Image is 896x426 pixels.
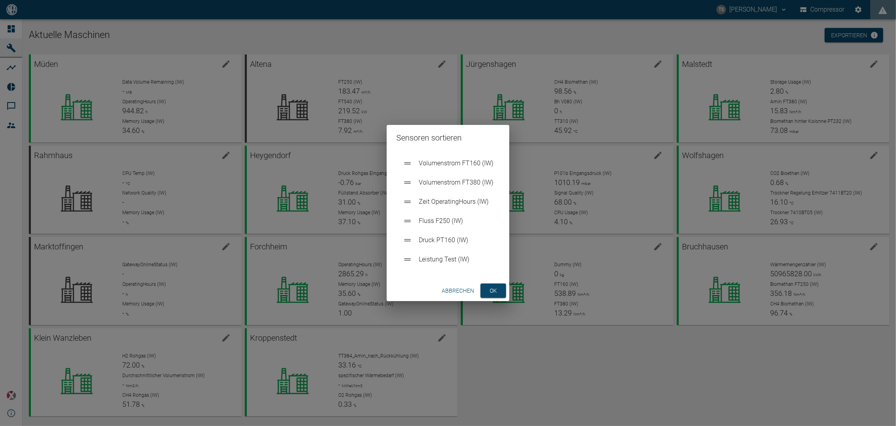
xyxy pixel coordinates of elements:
div: Volumenstrom FT160 (IW) [396,154,500,173]
span: Druck PT160 (IW) [419,235,493,245]
span: Volumenstrom FT380 (IW) [419,178,493,187]
div: Druck PT160 (IW) [396,231,500,250]
div: Fluss F250 (IW) [396,211,500,231]
h2: Sensoren sortieren [387,125,509,151]
button: Abbrechen [438,283,477,298]
span: Fluss F250 (IW) [419,216,493,226]
div: Zeit OperatingHours (IW) [396,192,500,211]
button: ok [480,283,506,298]
span: Zeit OperatingHours (IW) [419,197,493,207]
span: Leistung Test (IW) [419,255,493,264]
span: Volumenstrom FT160 (IW) [419,159,493,168]
div: Volumenstrom FT380 (IW) [396,173,500,192]
div: Leistung Test (IW) [396,250,500,269]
